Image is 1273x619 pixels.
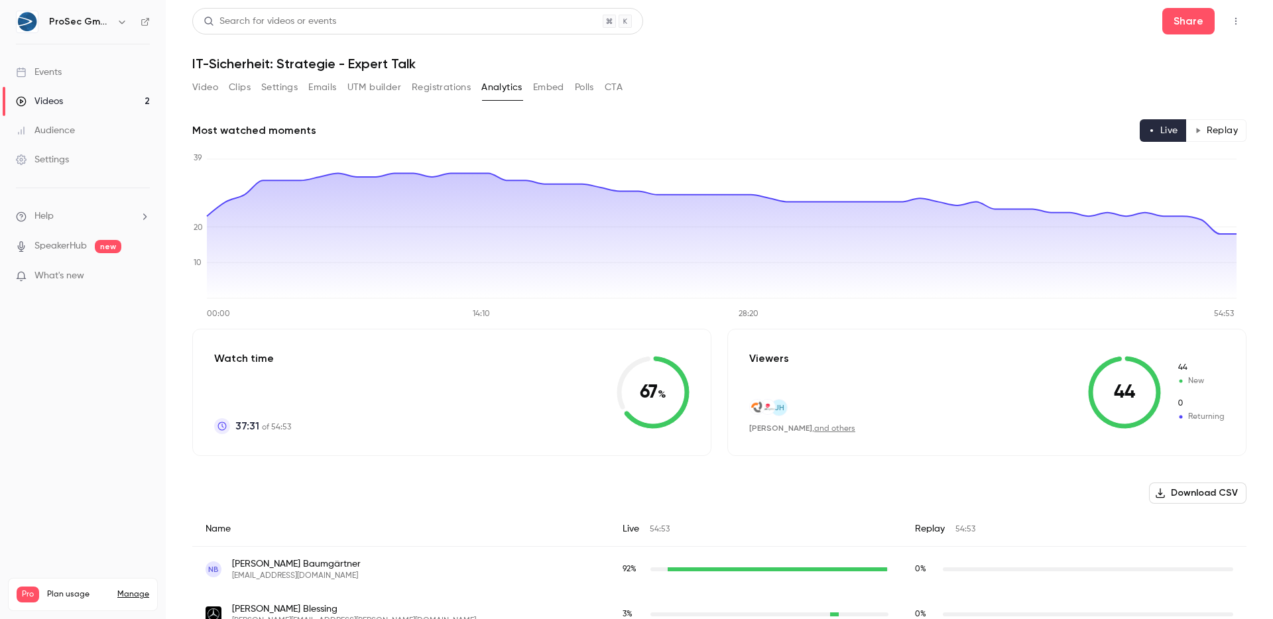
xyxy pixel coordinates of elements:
button: Embed [533,77,564,98]
span: new [95,240,121,253]
tspan: 54:53 [1214,310,1234,318]
a: SpeakerHub [34,239,87,253]
tspan: 10 [194,259,202,267]
span: Live watch time [623,563,644,575]
tspan: 20 [194,224,203,232]
span: [PERSON_NAME] Blessing [232,602,476,616]
tspan: 00:00 [207,310,230,318]
button: Analytics [481,77,522,98]
button: Polls [575,77,594,98]
span: 92 % [623,565,636,573]
div: Events [16,66,62,79]
h2: Most watched moments [192,123,316,139]
button: Live [1140,119,1187,142]
div: nb@cysiko.de [192,547,1246,592]
li: help-dropdown-opener [16,209,150,223]
span: 0 % [915,565,926,573]
span: NB [208,563,219,575]
a: Manage [117,589,149,600]
span: Replay watch time [915,563,936,575]
div: Name [192,512,609,547]
span: Help [34,209,54,223]
div: , [749,423,855,434]
tspan: 39 [194,154,202,162]
span: JH [774,402,784,414]
img: grothe.it [750,400,764,414]
span: 3 % [623,610,633,618]
span: New [1177,375,1225,387]
a: and others [814,425,855,433]
iframe: Noticeable Trigger [134,270,150,282]
button: Settings [261,77,298,98]
p: Watch time [214,351,291,366]
button: CTA [605,77,623,98]
button: Clips [229,77,251,98]
button: Download CSV [1149,482,1246,504]
p: Viewers [749,351,789,366]
span: [PERSON_NAME] Baumgärtner [232,557,361,571]
span: 54:53 [650,526,670,534]
button: Video [192,77,218,98]
span: What's new [34,269,84,283]
div: Settings [16,153,69,166]
span: 54:53 [955,526,975,534]
span: Pro [17,587,39,602]
button: Registrations [412,77,471,98]
img: vincentlogistics.com [760,400,775,414]
button: Emails [308,77,336,98]
button: Replay [1186,119,1246,142]
span: Returning [1177,398,1225,410]
button: Top Bar Actions [1225,11,1246,32]
div: Search for videos or events [204,15,336,28]
tspan: 28:20 [739,310,758,318]
h1: IT-Sicherheit: Strategie - Expert Talk [192,56,1246,72]
div: Audience [16,124,75,137]
p: of 54:53 [235,418,291,434]
span: 37:31 [235,418,259,434]
span: [PERSON_NAME] [749,423,812,433]
img: ProSec GmbH [17,11,38,32]
span: Returning [1177,411,1225,423]
span: Plan usage [47,589,109,600]
div: Live [609,512,902,547]
button: Share [1162,8,1215,34]
span: 0 % [915,610,926,618]
button: UTM builder [347,77,401,98]
div: Replay [902,512,1246,547]
div: Videos [16,95,63,108]
h6: ProSec GmbH [49,15,111,28]
tspan: 14:10 [473,310,490,318]
span: [EMAIL_ADDRESS][DOMAIN_NAME] [232,571,361,581]
span: New [1177,362,1225,374]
